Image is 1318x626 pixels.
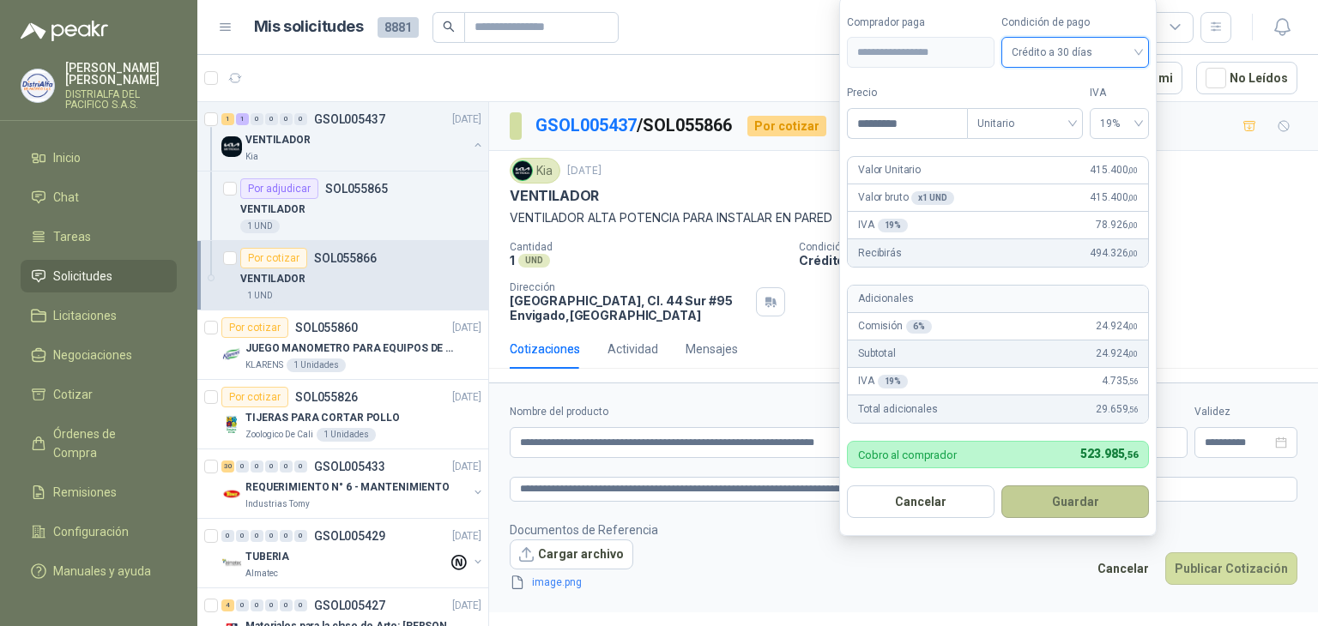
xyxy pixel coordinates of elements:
[525,575,638,591] a: image.png
[245,132,311,148] p: VENTILADOR
[221,317,288,338] div: Por cotizar
[1128,349,1138,358] span: ,00
[240,220,280,233] div: 1 UND
[1194,404,1297,420] label: Validez
[1196,62,1297,94] button: No Leídos
[265,599,278,611] div: 0
[878,219,909,232] div: 19 %
[314,113,385,125] p: GSOL005437
[65,89,177,110] p: DISTRIALFA DEL PACIFICO S.A.S.
[858,318,932,334] p: Comisión
[21,378,177,411] a: Cotizar
[21,555,177,587] a: Manuales y ayuda
[858,245,902,262] p: Recibirás
[221,387,288,407] div: Por cotizar
[245,428,313,442] p: Zoologico De Cali
[197,241,488,310] a: Por cotizarSOL055866VENTILADOR1 UND
[858,291,913,307] p: Adicionales
[317,428,376,442] div: 1 Unidades
[245,150,258,164] p: Kia
[1128,249,1138,258] span: ,00
[1090,190,1138,206] span: 415.400
[197,310,488,380] a: Por cotizarSOL055860[DATE] Company LogoJUEGO MANOMETRO PARA EQUIPOS DE ARGON Y OXICORTE [PERSON_N...
[858,162,921,178] p: Valor Unitario
[236,599,249,611] div: 0
[221,414,242,435] img: Company Logo
[221,345,242,365] img: Company Logo
[280,599,293,611] div: 0
[240,289,280,303] div: 1 UND
[221,484,242,504] img: Company Logo
[510,293,749,322] p: [GEOGRAPHIC_DATA], Cl. 44 Sur #95 Envigado , [GEOGRAPHIC_DATA]
[221,456,485,511] a: 30 0 0 0 0 0 GSOL005433[DATE] Company LogoREQUERIMIENTO N° 6 - MANTENIMIENTOIndustrias Tomy
[280,460,293,473] div: 0
[294,460,307,473] div: 0
[518,254,550,268] div: UND
[240,202,305,218] p: VENTILADOR
[858,401,938,418] p: Total adicionales
[53,148,81,167] span: Inicio
[197,380,488,449] a: Por cotizarSOL055826[DATE] Company LogoTIJERAS PARA CORTAR POLLOZoologico De Cali1 Unidades
[21,515,177,548] a: Configuración
[452,459,481,475] p: [DATE]
[510,281,749,293] p: Dirección
[21,220,177,253] a: Tareas
[510,208,1297,227] p: VENTILADOR ALTA POTENCIA PARA INSTALAR EN PARED
[221,113,234,125] div: 1
[53,483,117,502] span: Remisiones
[240,248,307,268] div: Por cotizar
[251,599,263,611] div: 0
[251,113,263,125] div: 0
[1090,85,1149,101] label: IVA
[858,373,908,389] p: IVA
[236,460,249,473] div: 0
[53,346,132,364] span: Negociaciones
[65,62,177,86] p: [PERSON_NAME] [PERSON_NAME]
[378,17,419,38] span: 8881
[1128,193,1138,202] span: ,00
[325,183,388,195] p: SOL055865
[265,113,278,125] div: 0
[251,460,263,473] div: 0
[236,530,249,542] div: 0
[747,116,826,136] div: Por cotizar
[911,191,953,205] div: x 1 UND
[295,391,358,403] p: SOL055826
[240,178,318,199] div: Por adjudicar
[53,227,91,246] span: Tareas
[294,530,307,542] div: 0
[197,172,488,241] a: Por adjudicarSOL055865VENTILADOR1 UND
[1001,15,1149,31] label: Condición de pago
[21,299,177,332] a: Licitaciones
[1128,220,1138,230] span: ,00
[314,460,385,473] p: GSOL005433
[1088,552,1158,585] button: Cancelar
[510,187,599,205] p: VENTILADOR
[236,113,249,125] div: 1
[452,528,481,545] p: [DATE]
[1165,552,1297,585] button: Publicar Cotización
[452,598,481,614] p: [DATE]
[977,111,1073,136] span: Unitario
[513,161,532,180] img: Company Logo
[510,340,580,358] div: Cotizaciones
[1001,485,1149,518] button: Guardar
[295,322,358,334] p: SOL055860
[21,69,54,102] img: Company Logo
[1096,346,1138,362] span: 24.924
[245,410,400,426] p: TIJERAS PARA CORTAR POLLO
[21,418,177,469] a: Órdenes de Compra
[847,85,967,101] label: Precio
[858,217,908,233] p: IVA
[21,476,177,509] a: Remisiones
[53,424,160,462] span: Órdenes de Compra
[245,567,278,581] p: Almatec
[265,460,278,473] div: 0
[314,530,385,542] p: GSOL005429
[847,15,995,31] label: Comprador paga
[1128,166,1138,175] span: ,00
[1012,39,1139,65] span: Crédito a 30 días
[53,522,129,541] span: Configuración
[1128,405,1138,414] span: ,56
[1096,318,1138,334] span: 24.924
